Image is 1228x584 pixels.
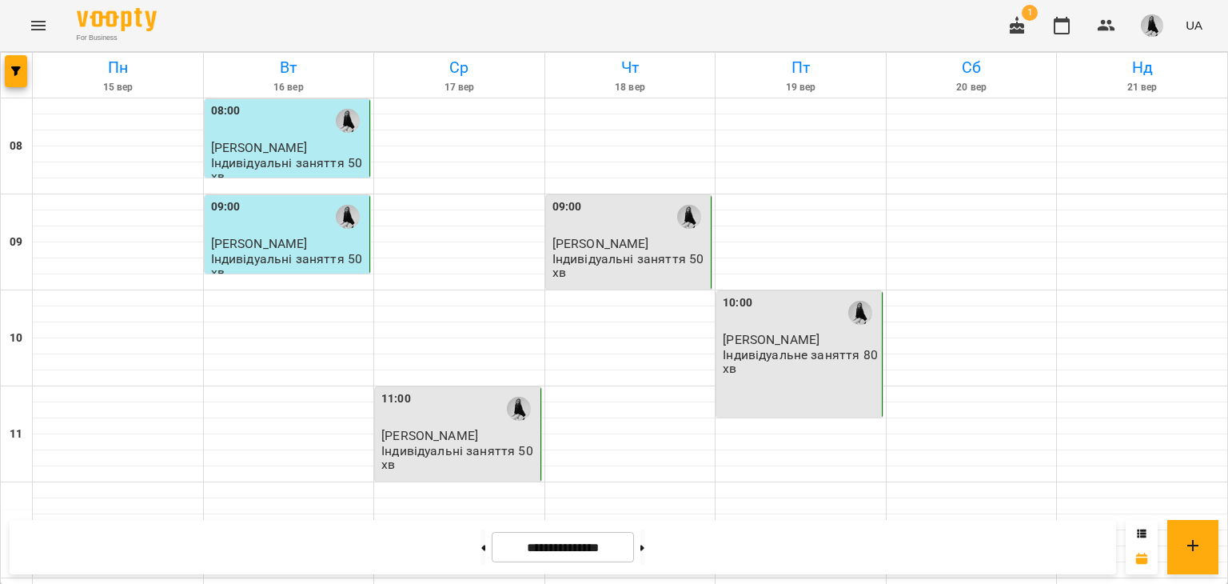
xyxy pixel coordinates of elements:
span: For Business [77,33,157,43]
h6: 18 вер [548,80,713,95]
h6: Вт [206,55,372,80]
img: Voopty Logo [77,8,157,31]
img: 1ec0e5e8bbc75a790c7d9e3de18f101f.jpeg [1141,14,1163,37]
p: Індивідуальні заняття 50хв [211,252,367,280]
span: [PERSON_NAME] [211,236,308,251]
span: [PERSON_NAME] [723,332,819,347]
span: [PERSON_NAME] [211,140,308,155]
h6: 19 вер [718,80,883,95]
span: [PERSON_NAME] [552,236,649,251]
label: 09:00 [552,198,582,216]
h6: Пт [718,55,883,80]
img: Юлія Безушко [336,109,360,133]
img: Юлія Безушко [677,205,701,229]
span: UA [1186,17,1202,34]
h6: Чт [548,55,713,80]
img: Юлія Безушко [507,397,531,421]
h6: 20 вер [889,80,1055,95]
button: Menu [19,6,58,45]
h6: 17 вер [377,80,542,95]
p: Індивідуальні заняття 50хв [381,444,537,472]
h6: 21 вер [1059,80,1225,95]
h6: 08 [10,138,22,155]
h6: Сб [889,55,1055,80]
label: 10:00 [723,294,752,312]
span: 1 [1022,5,1038,21]
p: Індивідуальні заняття 50хв [552,252,708,280]
label: 11:00 [381,390,411,408]
label: 08:00 [211,102,241,120]
button: UA [1179,10,1209,40]
h6: 10 [10,330,22,347]
img: Юлія Безушко [848,301,872,325]
img: Юлія Безушко [336,205,360,229]
label: 09:00 [211,198,241,216]
h6: Нд [1059,55,1225,80]
p: Індивідуальні заняття 50хв [211,156,367,184]
h6: 15 вер [35,80,201,95]
h6: 09 [10,234,22,251]
p: Індивідуальне заняття 80хв [723,348,879,376]
h6: 11 [10,426,22,443]
span: [PERSON_NAME] [381,428,478,443]
h6: Пн [35,55,201,80]
h6: Ср [377,55,542,80]
h6: 16 вер [206,80,372,95]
